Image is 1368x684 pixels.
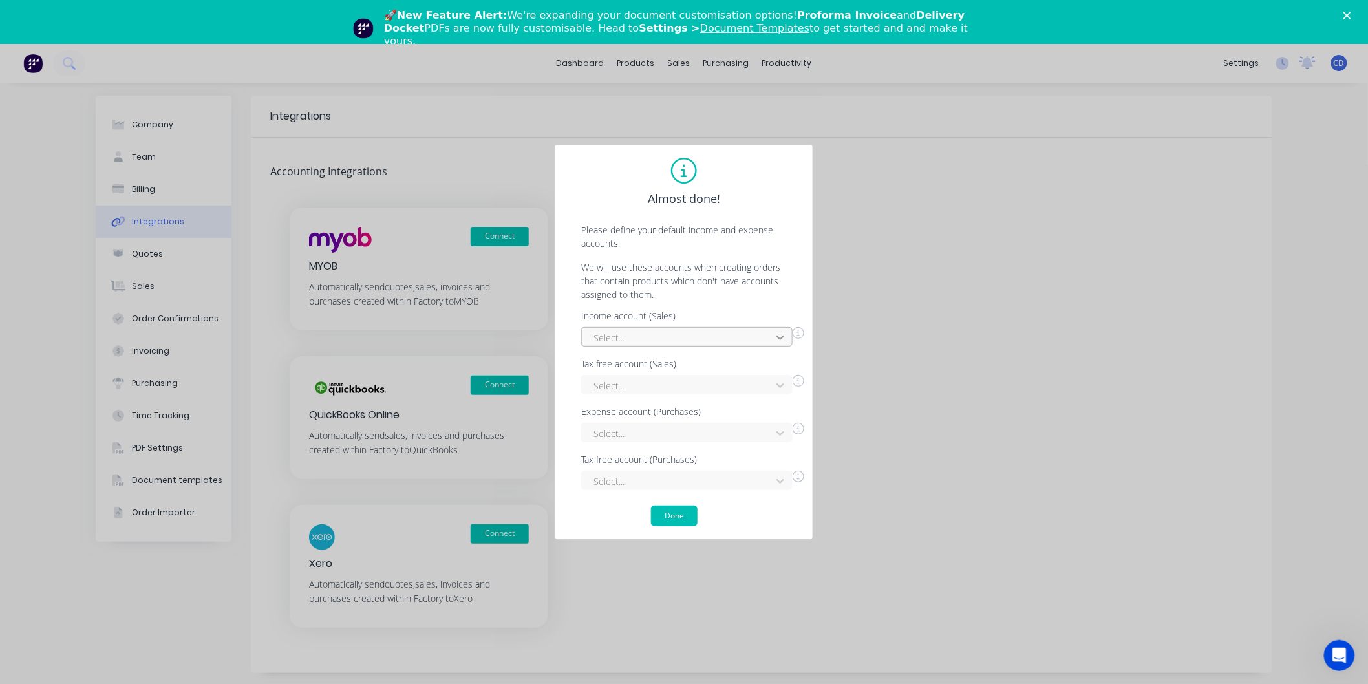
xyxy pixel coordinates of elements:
div: 🚀 We're expanding your document customisation options! and PDFs are now fully customisable. Head ... [384,9,994,48]
b: Settings > [639,22,809,34]
span: Almost done! [648,190,720,208]
img: Factory [23,54,43,73]
div: Tax free account (Sales) [581,359,804,369]
b: Delivery Docket [384,9,965,34]
iframe: Intercom live chat [1324,640,1355,671]
p: Please define your default income and expense accounts. [568,223,800,250]
div: Tax free account (Purchases) [581,455,804,464]
b: Proforma Invoice [797,9,897,21]
b: New Feature Alert: [397,9,508,21]
div: Income account (Sales) [581,312,804,321]
div: Close [1343,12,1356,19]
a: Document Templates [700,22,809,34]
button: Done [651,506,698,526]
img: Profile image for Team [353,18,374,39]
p: We will use these accounts when creating orders that contain products which don't have accounts a... [568,261,800,301]
div: Expense account (Purchases) [581,407,804,416]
